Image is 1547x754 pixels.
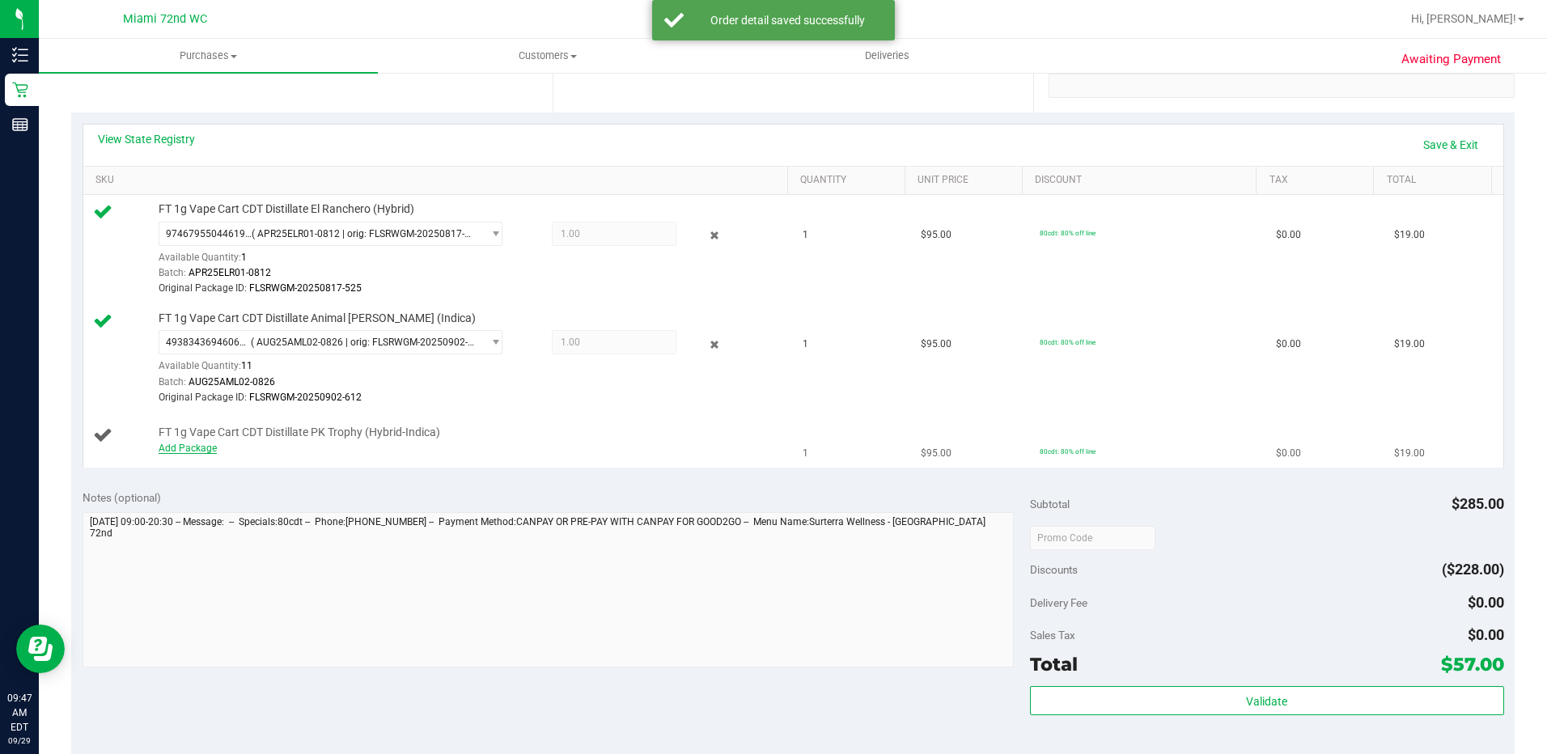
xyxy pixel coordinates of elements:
span: FT 1g Vape Cart CDT Distillate El Ranchero (Hybrid) [159,201,414,217]
span: Delivery Fee [1030,596,1087,609]
span: Purchases [39,49,378,63]
span: 1 [803,227,808,243]
span: Subtotal [1030,498,1070,510]
span: $57.00 [1441,653,1504,676]
a: Customers [378,39,717,73]
span: $95.00 [921,446,952,461]
span: select [481,331,502,354]
span: $0.00 [1468,626,1504,643]
span: Batch: [159,376,186,388]
a: Quantity [800,174,898,187]
span: 80cdt: 80% off line [1040,338,1096,346]
span: $285.00 [1452,495,1504,512]
a: Unit Price [918,174,1015,187]
span: Discounts [1030,555,1078,584]
span: Hi, [PERSON_NAME]! [1411,12,1516,25]
span: $0.00 [1276,227,1301,243]
a: Deliveries [718,39,1057,73]
span: $0.00 [1468,594,1504,611]
span: AUG25AML02-0826 [189,376,275,388]
div: Available Quantity: [159,246,521,277]
span: Original Package ID: [159,282,247,294]
span: Original Package ID: [159,392,247,403]
a: Total [1387,174,1485,187]
div: Order detail saved successfully [693,12,883,28]
p: 09/29 [7,735,32,747]
div: Available Quantity: [159,354,521,386]
a: Discount [1035,174,1250,187]
span: ( AUG25AML02-0826 | orig: FLSRWGM-20250902-612 ) [251,337,476,348]
span: Awaiting Payment [1401,50,1501,69]
span: FT 1g Vape Cart CDT Distillate Animal [PERSON_NAME] (Indica) [159,311,476,326]
span: Validate [1246,695,1287,708]
span: ($228.00) [1442,561,1504,578]
span: 4938343694606854 [166,337,251,348]
p: 09:47 AM EDT [7,691,32,735]
span: $0.00 [1276,446,1301,461]
span: $95.00 [921,337,952,352]
a: Save & Exit [1413,131,1489,159]
span: $19.00 [1394,446,1425,461]
a: Purchases [39,39,378,73]
span: Notes (optional) [83,491,161,504]
inline-svg: Inventory [12,47,28,63]
span: 11 [241,360,252,371]
button: Validate [1030,686,1504,715]
iframe: Resource center [16,625,65,673]
span: ( APR25ELR01-0812 | orig: FLSRWGM-20250817-525 ) [252,228,475,239]
span: $95.00 [921,227,952,243]
inline-svg: Reports [12,116,28,133]
span: APR25ELR01-0812 [189,267,271,278]
span: 1 [241,252,247,263]
span: select [481,222,502,245]
span: Customers [379,49,716,63]
input: Promo Code [1030,526,1155,550]
a: Add Package [159,443,217,454]
span: FT 1g Vape Cart CDT Distillate PK Trophy (Hybrid-Indica) [159,425,440,440]
inline-svg: Retail [12,82,28,98]
span: Miami 72nd WC [123,12,207,26]
span: 1 [803,337,808,352]
a: View State Registry [98,131,195,147]
span: FLSRWGM-20250902-612 [249,392,362,403]
span: 9746795504461985 [166,228,252,239]
span: Sales Tax [1030,629,1075,642]
a: Tax [1269,174,1367,187]
span: Batch: [159,267,186,278]
span: 80cdt: 80% off line [1040,447,1096,455]
span: 1 [803,446,808,461]
span: $19.00 [1394,337,1425,352]
span: $0.00 [1276,337,1301,352]
span: FLSRWGM-20250817-525 [249,282,362,294]
span: $19.00 [1394,227,1425,243]
span: Deliveries [843,49,931,63]
span: 80cdt: 80% off line [1040,229,1096,237]
a: SKU [95,174,781,187]
span: Total [1030,653,1078,676]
